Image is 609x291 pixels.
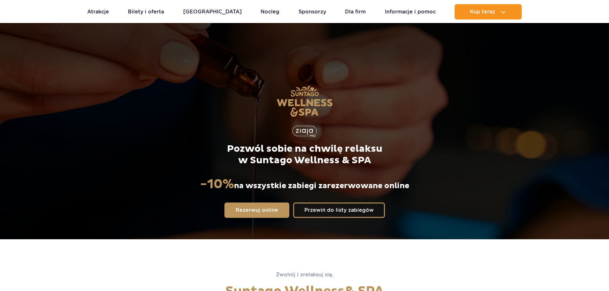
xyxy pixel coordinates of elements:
[385,4,436,19] a: Informacje i pomoc
[224,203,289,218] a: Rezerwuj online
[128,4,164,19] a: Bilety i oferta
[304,208,374,213] span: Przewiń do listy zabiegów
[87,4,109,19] a: Atrakcje
[299,4,326,19] a: Sponsorzy
[200,143,409,166] p: Pozwól sobie na chwilę relaksu w Suntago Wellness & SPA
[183,4,242,19] a: [GEOGRAPHIC_DATA]
[200,176,234,192] strong: -10%
[455,4,522,19] button: Kup teraz
[345,4,366,19] a: Dla firm
[470,9,495,15] span: Kup teraz
[293,203,385,218] a: Przewiń do listy zabiegów
[236,208,278,213] span: Rezerwuj online
[276,272,333,278] span: Zwolnij i zrelaksuj się.
[261,4,279,19] a: Nocleg
[200,176,409,192] p: na wszystkie zabiegi zarezerwowane online
[277,85,333,117] img: Suntago Wellness & SPA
